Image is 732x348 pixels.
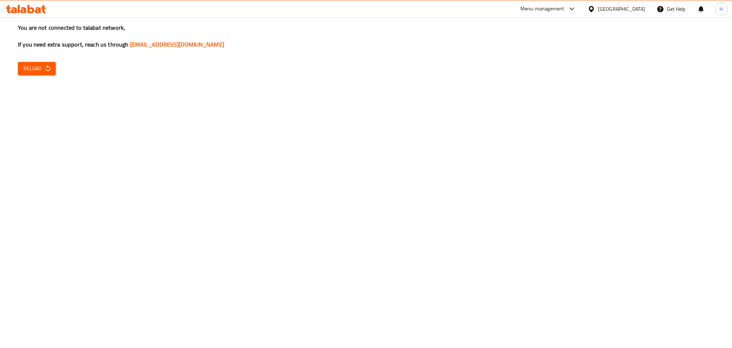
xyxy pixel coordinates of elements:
[130,39,224,50] a: [EMAIL_ADDRESS][DOMAIN_NAME]
[18,24,714,49] h3: You are not connected to talabat network, If you need extra support, reach us through
[18,62,56,75] button: Reload
[24,64,50,73] span: Reload
[719,5,723,13] span: H
[598,5,645,13] div: [GEOGRAPHIC_DATA]
[520,5,564,13] div: Menu-management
